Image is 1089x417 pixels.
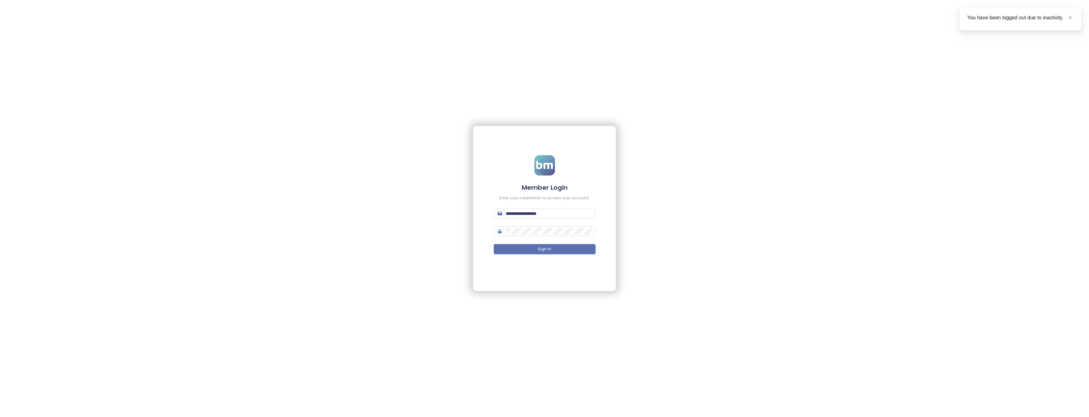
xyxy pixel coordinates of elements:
div: You have been logged out due to inactivity. [967,14,1074,22]
span: lock [498,229,502,234]
div: Enter your credentials to access your account. [494,195,596,201]
span: Sign In [538,246,551,252]
span: close [1068,15,1072,20]
img: logo [534,155,555,175]
span: mail [498,211,502,216]
h4: Member Login [494,183,596,192]
button: Sign In [494,244,596,254]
